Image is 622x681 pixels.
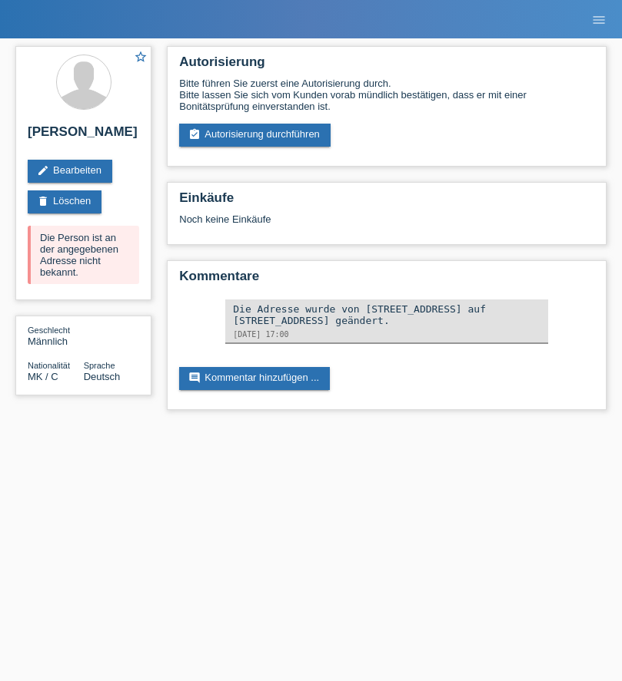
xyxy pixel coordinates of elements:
h2: Einkäufe [179,190,594,213]
div: Noch keine Einkäufe [179,213,594,236]
i: delete [37,195,49,207]
a: assignment_turned_inAutorisierung durchführen [179,124,331,147]
div: Die Adresse wurde von [STREET_ADDRESS] auf [STREET_ADDRESS] geändert. [233,303,541,326]
a: commentKommentar hinzufügen ... [179,367,330,390]
i: edit [37,164,49,177]
i: assignment_turned_in [188,128,201,140]
span: Deutsch [84,371,121,382]
i: comment [188,372,201,384]
div: Männlich [28,324,84,347]
a: deleteLöschen [28,190,101,213]
div: Die Person ist an der angegebenen Adresse nicht bekannt. [28,226,139,284]
div: Bitte führen Sie zuerst eine Autorisierung durch. Bitte lassen Sie sich vom Kunden vorab mündlich... [179,78,594,112]
span: Nationalität [28,361,70,370]
a: menu [584,15,614,24]
h2: Kommentare [179,269,594,292]
span: Geschlecht [28,326,70,335]
span: Sprache [84,361,115,370]
a: star_border [134,50,148,66]
h2: [PERSON_NAME] [28,124,139,147]
div: [DATE] 17:00 [233,330,541,339]
i: menu [591,12,607,28]
h2: Autorisierung [179,55,594,78]
span: Mazedonien / C / 15.12.2019 [28,371,58,382]
i: star_border [134,50,148,64]
a: editBearbeiten [28,160,112,183]
i: delete [530,304,541,315]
